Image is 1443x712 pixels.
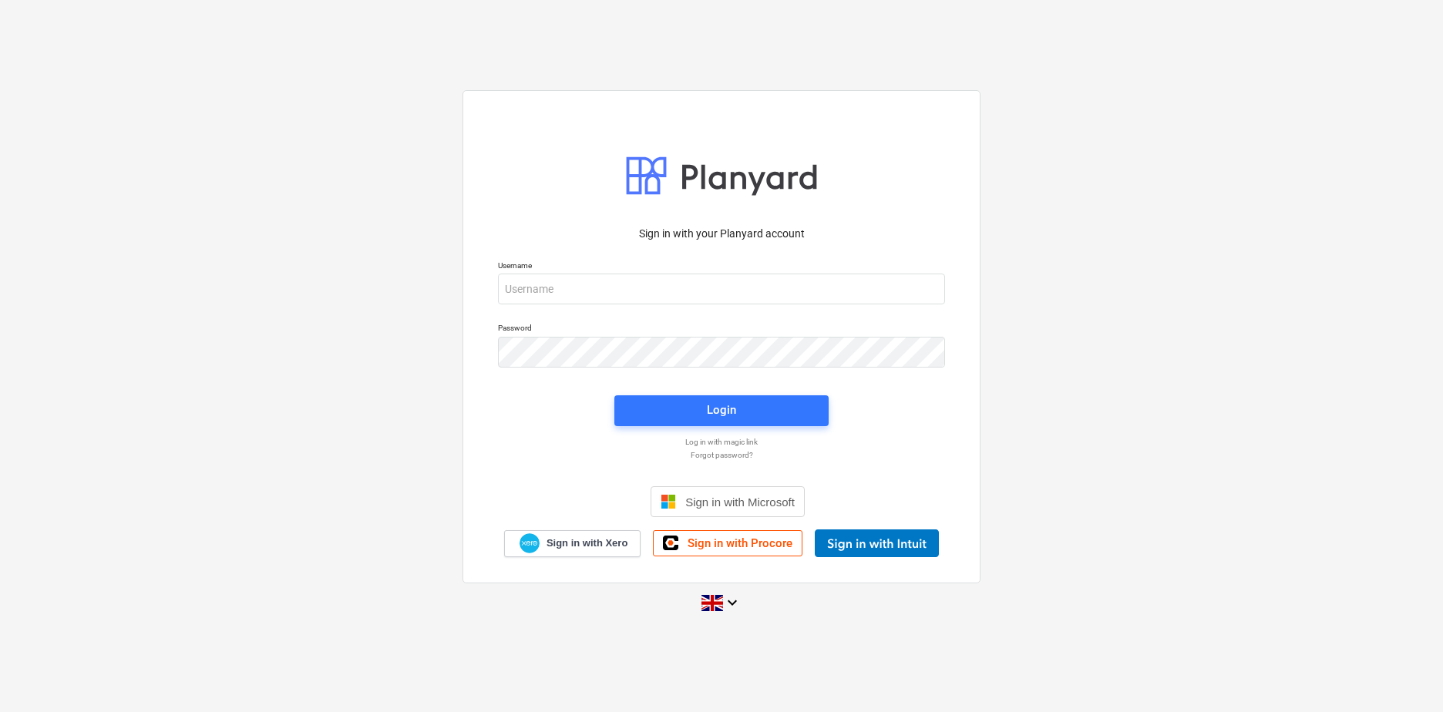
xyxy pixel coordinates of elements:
[707,400,736,420] div: Login
[653,530,802,556] a: Sign in with Procore
[498,323,945,336] p: Password
[688,536,792,550] span: Sign in with Procore
[685,495,795,509] span: Sign in with Microsoft
[520,533,540,554] img: Xero logo
[547,536,627,550] span: Sign in with Xero
[498,226,945,242] p: Sign in with your Planyard account
[661,494,676,509] img: Microsoft logo
[723,593,742,612] i: keyboard_arrow_down
[504,530,641,557] a: Sign in with Xero
[498,260,945,274] p: Username
[614,395,829,426] button: Login
[490,450,953,460] a: Forgot password?
[490,437,953,447] a: Log in with magic link
[498,274,945,304] input: Username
